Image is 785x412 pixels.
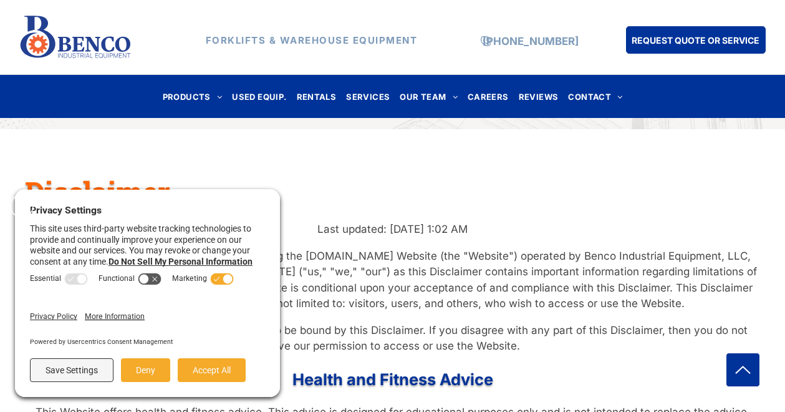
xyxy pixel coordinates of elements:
a: SERVICES [341,88,395,105]
p: By accessing or using the Website, you agree to be bound by this Disclaimer. If you disagree with... [25,323,760,355]
a: [PHONE_NUMBER] [483,35,579,47]
span: Disclaimer [25,173,170,210]
a: USED EQUIP. [227,88,291,105]
a: CONTACT [563,88,627,105]
a: RENTALS [292,88,342,105]
a: PRODUCTS [158,88,228,105]
span: REQUEST QUOTE OR SERVICE [632,29,759,52]
h2: Health and Fitness Advice [25,368,760,391]
p: Please read this Disclaimer carefully before using the [DOMAIN_NAME] Website (the "Website") oper... [25,248,760,312]
a: OUR TEAM [395,88,463,105]
p: Last updated: [DATE] 1:02 AM [25,222,760,238]
a: CAREERS [463,88,514,105]
a: REQUEST QUOTE OR SERVICE [626,26,766,54]
strong: FORKLIFTS & WAREHOUSE EQUIPMENT [206,34,418,46]
a: REVIEWS [514,88,564,105]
